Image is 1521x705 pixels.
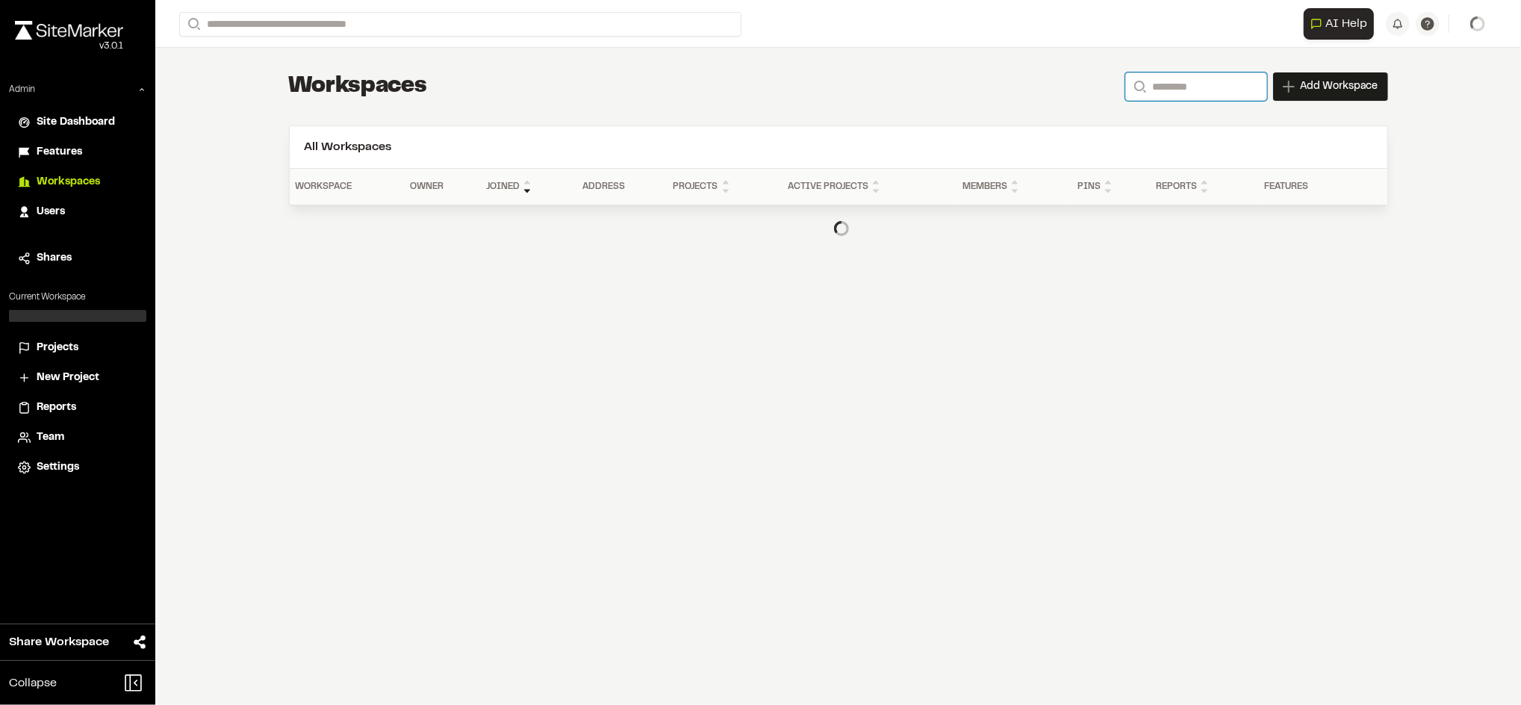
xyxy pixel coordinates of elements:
[674,178,777,196] div: Projects
[1077,178,1144,196] div: Pins
[1304,8,1374,40] button: Open AI Assistant
[9,633,109,651] span: Share Workspace
[1156,178,1252,196] div: Reports
[962,178,1066,196] div: Members
[486,178,570,196] div: Joined
[1325,15,1367,33] span: AI Help
[15,40,123,53] div: Oh geez...please don't...
[37,429,64,446] span: Team
[9,674,57,692] span: Collapse
[9,83,35,96] p: Admin
[37,400,76,416] span: Reports
[18,459,137,476] a: Settings
[410,180,474,193] div: Owner
[788,178,951,196] div: Active Projects
[1301,79,1378,94] span: Add Workspace
[37,250,72,267] span: Shares
[37,370,99,386] span: New Project
[18,429,137,446] a: Team
[37,459,79,476] span: Settings
[305,138,1372,156] h2: All Workspaces
[18,204,137,220] a: Users
[18,400,137,416] a: Reports
[1125,72,1152,101] button: Search
[37,114,115,131] span: Site Dashboard
[18,174,137,190] a: Workspaces
[179,12,206,37] button: Search
[289,72,427,102] h1: Workspaces
[18,144,137,161] a: Features
[1264,180,1346,193] div: Features
[18,340,137,356] a: Projects
[37,340,78,356] span: Projects
[296,180,399,193] div: Workspace
[15,21,123,40] img: rebrand.png
[18,250,137,267] a: Shares
[37,174,100,190] span: Workspaces
[9,291,146,304] p: Current Workspace
[1304,8,1380,40] div: Open AI Assistant
[37,144,82,161] span: Features
[582,180,662,193] div: Address
[18,370,137,386] a: New Project
[18,114,137,131] a: Site Dashboard
[37,204,65,220] span: Users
